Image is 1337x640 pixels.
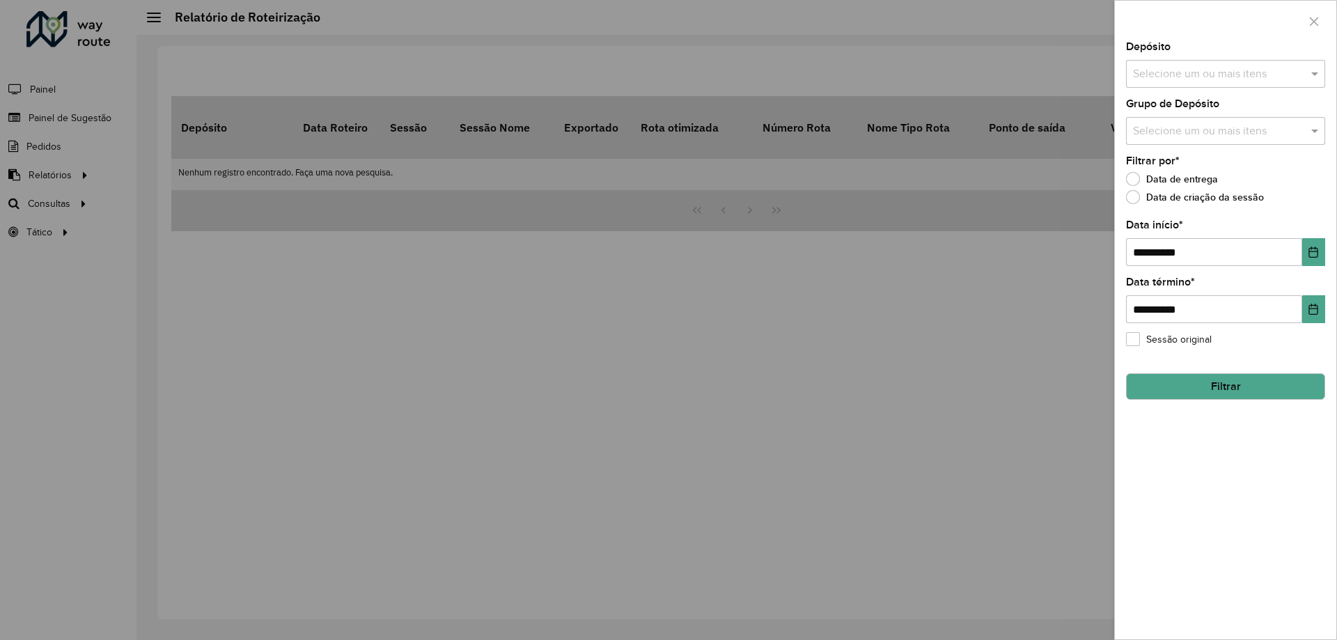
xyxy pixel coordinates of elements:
button: Filtrar [1126,373,1325,400]
label: Data de entrega [1126,172,1218,186]
label: Data término [1126,274,1195,290]
label: Sessão original [1126,332,1212,347]
label: Data início [1126,217,1183,233]
label: Depósito [1126,38,1171,55]
label: Data de criação da sessão [1126,190,1264,204]
button: Choose Date [1302,238,1325,266]
label: Grupo de Depósito [1126,95,1219,112]
button: Choose Date [1302,295,1325,323]
label: Filtrar por [1126,153,1180,169]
